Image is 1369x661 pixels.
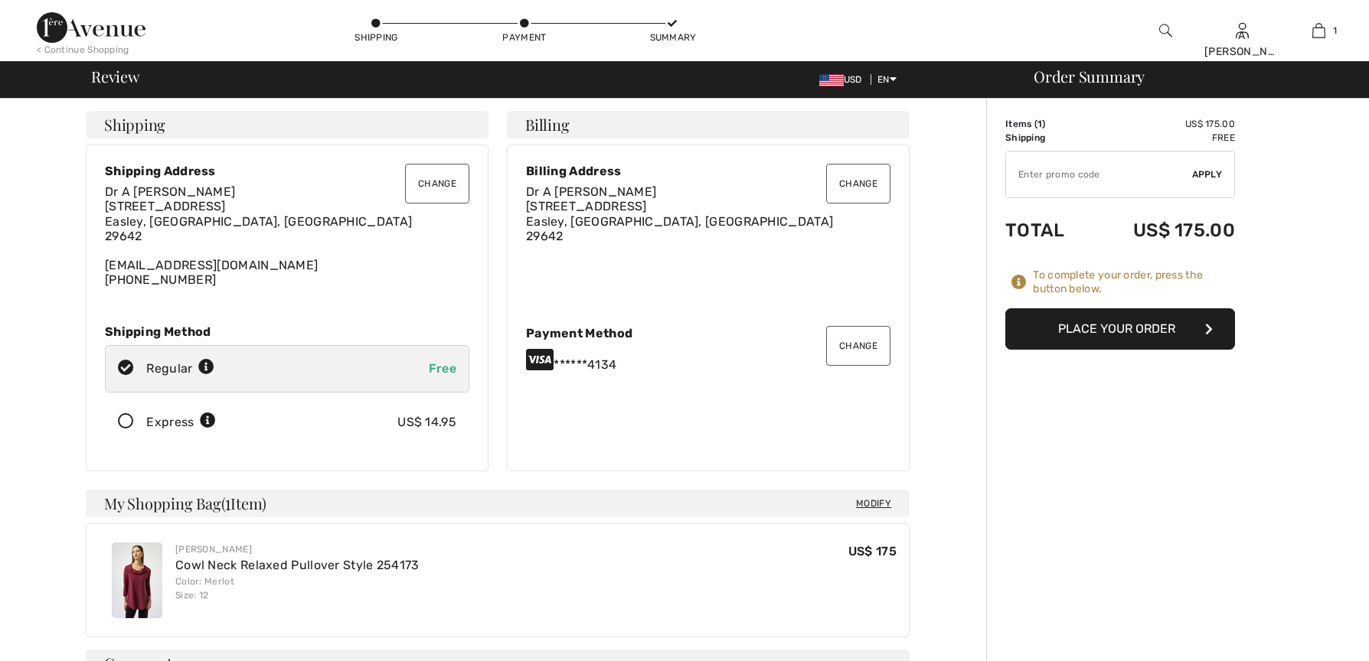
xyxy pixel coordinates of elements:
div: Regular [146,360,214,378]
button: Place Your Order [1005,308,1235,350]
button: Change [826,164,890,204]
span: Dr A [PERSON_NAME] [526,184,656,199]
span: ( Item) [221,493,266,513]
div: Express [146,413,216,431]
span: [STREET_ADDRESS] Easley, [GEOGRAPHIC_DATA], [GEOGRAPHIC_DATA] 29642 [526,199,833,243]
div: US$ 14.95 [397,413,456,431]
img: 1ère Avenue [37,12,145,43]
span: 1 [1333,24,1337,37]
a: 1 [1281,21,1356,40]
div: Shipping [354,31,400,44]
img: My Info [1236,21,1249,40]
a: Cowl Neck Relaxed Pullover Style 254173 [175,558,420,572]
div: Summary [650,31,696,44]
div: A [PERSON_NAME] [1204,28,1279,60]
td: US$ 175.00 [1090,117,1235,131]
div: Shipping Address [105,164,469,178]
td: Shipping [1005,131,1090,145]
span: Apply [1192,168,1223,181]
span: 1 [225,492,230,512]
span: Dr A [PERSON_NAME] [105,184,235,199]
div: < Continue Shopping [37,43,129,57]
td: US$ 175.00 [1090,204,1235,256]
span: Free [429,361,456,376]
input: Promo code [1006,151,1192,197]
span: US$ 175 [848,544,897,558]
td: Total [1005,204,1090,256]
div: Order Summary [1015,69,1360,84]
div: Color: Merlot Size: 12 [175,575,420,602]
div: Shipping Method [105,324,469,339]
span: [STREET_ADDRESS] Easley, [GEOGRAPHIC_DATA], [GEOGRAPHIC_DATA] 29642 [105,199,412,243]
div: To complete your order, press the button below. [1033,269,1235,296]
div: Payment Method [526,326,890,340]
img: US Dollar [819,74,844,86]
button: Change [405,164,469,204]
h4: My Shopping Bag [86,490,910,517]
div: [PERSON_NAME] [175,542,420,556]
img: search the website [1159,21,1172,40]
td: Free [1090,131,1235,145]
span: 1 [1037,119,1042,129]
td: Items ( ) [1005,117,1090,131]
a: Sign In [1236,23,1249,37]
img: Cowl Neck Relaxed Pullover Style 254173 [112,542,162,618]
span: Billing [525,117,569,132]
span: EN [877,74,897,85]
button: Change [826,326,890,366]
div: [EMAIL_ADDRESS][DOMAIN_NAME] [PHONE_NUMBER] [105,184,469,287]
span: USD [819,74,868,85]
img: My Bag [1312,21,1325,40]
span: Modify [856,496,891,511]
div: Billing Address [526,164,890,178]
span: Shipping [104,117,165,132]
div: Payment [502,31,547,44]
span: Review [91,69,139,84]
